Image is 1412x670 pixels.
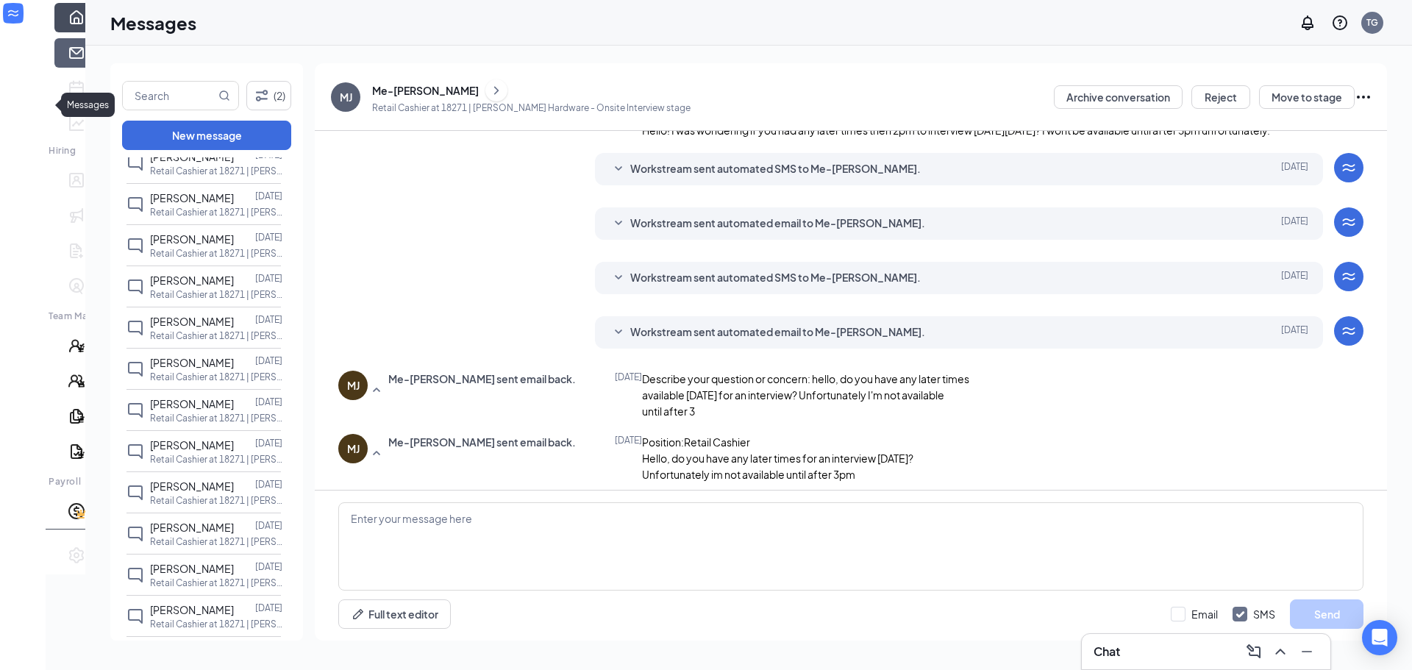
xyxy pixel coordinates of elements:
[255,519,282,532] p: [DATE]
[368,445,385,463] svg: SmallChevronUp
[1245,643,1263,660] svg: ComposeMessage
[150,191,234,204] span: [PERSON_NAME]
[1366,16,1378,29] div: TG
[255,602,282,614] p: [DATE]
[1290,599,1363,629] button: Send
[150,577,282,589] p: Retail Cashier at 18271 | [PERSON_NAME] Ace Hardware
[246,81,291,110] button: Filter (2)
[126,525,144,543] svg: ChatInactive
[218,90,230,101] svg: MagnifyingGlass
[150,371,282,383] p: Retail Cashier at 18271 | [PERSON_NAME] Ace Hardware
[150,535,282,548] p: Retail Cashier at 18271 | [PERSON_NAME] Ace Hardware
[368,382,385,399] svg: SmallChevronUp
[15,26,30,41] svg: Expand
[642,435,913,481] span: Position:Retail Cashier Hello, do you have any later times for an interview [DATE]? Unfortunately...
[150,288,282,301] p: Retail Cashier at 18271 | [PERSON_NAME] Ace Hardware
[1242,640,1266,663] button: ComposeMessage
[615,371,642,410] span: [DATE]
[126,154,144,172] svg: ChatInactive
[68,115,85,132] svg: Analysis
[388,371,576,410] span: Me-[PERSON_NAME] sent email back.
[1281,324,1308,341] span: [DATE]
[255,272,282,285] p: [DATE]
[372,83,479,98] div: Me-[PERSON_NAME]
[61,93,115,117] div: Messages
[150,274,234,287] span: [PERSON_NAME]
[49,144,101,157] div: Hiring
[126,319,144,337] svg: ChatInactive
[110,10,196,35] h1: Messages
[255,190,282,202] p: [DATE]
[630,269,921,287] span: Workstream sent automated SMS to Me-[PERSON_NAME].
[150,494,282,507] p: Retail Cashier at 18271 | [PERSON_NAME] Ace Hardware
[150,618,282,630] p: Retail Cashier at 18271 | [PERSON_NAME] Ace Hardware
[347,441,360,456] div: MJ
[150,315,234,328] span: [PERSON_NAME]
[150,232,234,246] span: [PERSON_NAME]
[630,160,921,178] span: Workstream sent automated SMS to Me-[PERSON_NAME].
[610,160,627,178] svg: SmallChevronDown
[68,546,85,564] svg: Settings
[255,396,282,408] p: [DATE]
[150,247,282,260] p: Retail Cashier at 18271 | [PERSON_NAME] Ace Hardware
[1340,322,1358,340] svg: WorkstreamLogo
[255,231,282,243] p: [DATE]
[1299,14,1316,32] svg: Notifications
[150,521,234,534] span: [PERSON_NAME]
[340,90,352,104] div: MJ
[1272,643,1289,660] svg: ChevronUp
[338,599,451,629] button: Full text editorPen
[150,356,234,369] span: [PERSON_NAME]
[255,313,282,326] p: [DATE]
[1281,160,1308,178] span: [DATE]
[630,324,925,341] span: Workstream sent automated email to Me-[PERSON_NAME].
[126,402,144,419] svg: ChatInactive
[253,87,271,104] svg: Filter
[123,82,215,110] input: Search
[630,215,925,232] span: Workstream sent automated email to Me-[PERSON_NAME].
[1362,620,1397,655] div: Open Intercom Messenger
[255,560,282,573] p: [DATE]
[1340,213,1358,231] svg: WorkstreamLogo
[126,484,144,502] svg: ChatInactive
[351,607,366,621] svg: Pen
[126,566,144,584] svg: ChatInactive
[485,79,507,101] button: ChevronRight
[255,354,282,367] p: [DATE]
[255,478,282,491] p: [DATE]
[150,453,282,466] p: Retail Cashier at 18271 | [PERSON_NAME] Ace Hardware
[150,329,282,342] p: Retail Cashier at 18271 | [PERSON_NAME] Ace Hardware
[1340,268,1358,285] svg: WorkstreamLogo
[150,412,282,424] p: Retail Cashier at 18271 | [PERSON_NAME] Ace Hardware
[1094,644,1120,660] h3: Chat
[126,278,144,296] svg: ChatInactive
[642,372,969,418] span: Describe your question or concern: hello, do you have any later times available [DATE] for an int...
[1298,643,1316,660] svg: Minimize
[122,121,291,150] button: New message
[1340,159,1358,177] svg: WorkstreamLogo
[1259,85,1355,109] button: Move to stage
[150,480,234,493] span: [PERSON_NAME]
[1054,85,1183,109] button: Archive conversation
[255,437,282,449] p: [DATE]
[1281,215,1308,232] span: [DATE]
[1191,85,1250,109] button: Reject
[610,215,627,232] svg: SmallChevronDown
[150,397,234,410] span: [PERSON_NAME]
[126,443,144,460] svg: ChatInactive
[126,196,144,213] svg: ChatInactive
[372,101,691,114] p: Retail Cashier at 18271 | [PERSON_NAME] Hardware - Onsite Interview stage
[126,607,144,625] svg: ChatInactive
[615,434,642,474] span: [DATE]
[610,269,627,287] svg: SmallChevronDown
[347,378,360,393] div: MJ
[1295,640,1319,663] button: Minimize
[150,206,282,218] p: Retail Cashier at 18271 | [PERSON_NAME] Ace Hardware
[1281,269,1308,287] span: [DATE]
[6,6,21,21] svg: WorkstreamLogo
[150,165,282,177] p: Retail Cashier at 18271 | [PERSON_NAME] Ace Hardware
[150,438,234,452] span: [PERSON_NAME]
[1355,88,1372,106] svg: Ellipses
[610,324,627,341] svg: SmallChevronDown
[49,310,101,322] div: Team Management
